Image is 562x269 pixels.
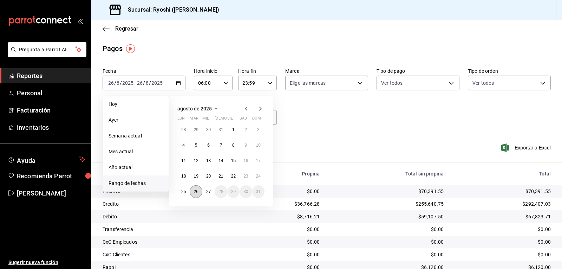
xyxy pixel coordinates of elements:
[19,46,76,53] span: Pregunta a Parrot AI
[227,123,240,136] button: 1 de agosto de 2025
[143,80,145,86] span: /
[194,158,198,163] abbr: 12 de agosto de 2025
[195,143,197,148] abbr: 5 de agosto de 2025
[215,123,227,136] button: 31 de julio de 2025
[177,116,185,123] abbr: lunes
[331,251,444,258] div: $0.00
[190,139,202,152] button: 5 de agosto de 2025
[256,174,261,179] abbr: 24 de agosto de 2025
[17,155,76,164] span: Ayuda
[151,80,163,86] input: ----
[109,148,163,155] span: Mes actual
[215,154,227,167] button: 14 de agosto de 2025
[116,80,120,86] input: --
[232,143,235,148] abbr: 8 de agosto de 2025
[177,185,190,198] button: 25 de agosto de 2025
[103,43,123,54] div: Pagos
[145,80,149,86] input: --
[103,200,228,207] div: Credito
[103,213,228,220] div: Debito
[17,171,85,181] span: Recomienda Parrot
[503,143,551,152] button: Exportar a Excel
[331,171,444,177] div: Total sin propina
[103,69,185,73] label: Fecha
[182,143,185,148] abbr: 4 de agosto de 2025
[177,104,220,113] button: agosto de 2025
[109,132,163,140] span: Semana actual
[227,116,233,123] abbr: viernes
[256,189,261,194] abbr: 31 de agosto de 2025
[77,18,83,24] button: open_drawer_menu
[468,69,551,73] label: Tipo de orden
[114,80,116,86] span: /
[231,174,236,179] abbr: 22 de agosto de 2025
[137,80,143,86] input: --
[331,213,444,220] div: $59,107.50
[17,71,85,81] span: Reportes
[206,158,211,163] abbr: 13 de agosto de 2025
[227,139,240,152] button: 8 de agosto de 2025
[240,170,252,182] button: 23 de agosto de 2025
[455,226,551,233] div: $0.00
[207,143,210,148] abbr: 6 de agosto de 2025
[227,185,240,198] button: 29 de agosto de 2025
[218,174,223,179] abbr: 21 de agosto de 2025
[8,259,85,266] span: Sugerir nueva función
[240,213,320,220] div: $8,716.21
[202,139,215,152] button: 6 de agosto de 2025
[256,143,261,148] abbr: 10 de agosto de 2025
[215,170,227,182] button: 21 de agosto de 2025
[120,80,122,86] span: /
[135,80,136,86] span: -
[206,189,211,194] abbr: 27 de agosto de 2025
[455,188,551,195] div: $70,391.55
[455,251,551,258] div: $0.00
[231,189,236,194] abbr: 29 de agosto de 2025
[218,189,223,194] abbr: 28 de agosto de 2025
[227,154,240,167] button: 15 de agosto de 2025
[331,200,444,207] div: $255,640.75
[244,127,247,132] abbr: 2 de agosto de 2025
[377,69,459,73] label: Tipo de pago
[202,185,215,198] button: 27 de agosto de 2025
[331,188,444,195] div: $70,391.55
[381,79,403,87] span: Ver todos
[202,170,215,182] button: 20 de agosto de 2025
[455,213,551,220] div: $67,823.71
[240,154,252,167] button: 16 de agosto de 2025
[215,185,227,198] button: 28 de agosto de 2025
[103,251,228,258] div: CxC Clientes
[194,69,233,73] label: Hora inicio
[177,170,190,182] button: 18 de agosto de 2025
[331,238,444,245] div: $0.00
[455,238,551,245] div: $0.00
[455,171,551,177] div: Total
[109,101,163,108] span: Hoy
[238,69,277,73] label: Hora fin
[240,116,247,123] abbr: sábado
[109,116,163,124] span: Ayer
[177,139,190,152] button: 4 de agosto de 2025
[190,154,202,167] button: 12 de agosto de 2025
[243,189,248,194] abbr: 30 de agosto de 2025
[190,116,198,123] abbr: martes
[285,69,368,73] label: Marca
[17,88,85,98] span: Personal
[256,158,261,163] abbr: 17 de agosto de 2025
[8,42,86,57] button: Pregunta a Parrot AI
[244,143,247,148] abbr: 9 de agosto de 2025
[109,180,163,187] span: Rango de fechas
[181,189,186,194] abbr: 25 de agosto de 2025
[215,139,227,152] button: 7 de agosto de 2025
[206,127,211,132] abbr: 30 de julio de 2025
[252,170,264,182] button: 24 de agosto de 2025
[227,170,240,182] button: 22 de agosto de 2025
[126,44,135,53] img: Tooltip marker
[202,116,209,123] abbr: miércoles
[472,79,494,87] span: Ver todos
[181,174,186,179] abbr: 18 de agosto de 2025
[252,139,264,152] button: 10 de agosto de 2025
[252,154,264,167] button: 17 de agosto de 2025
[455,200,551,207] div: $292,407.03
